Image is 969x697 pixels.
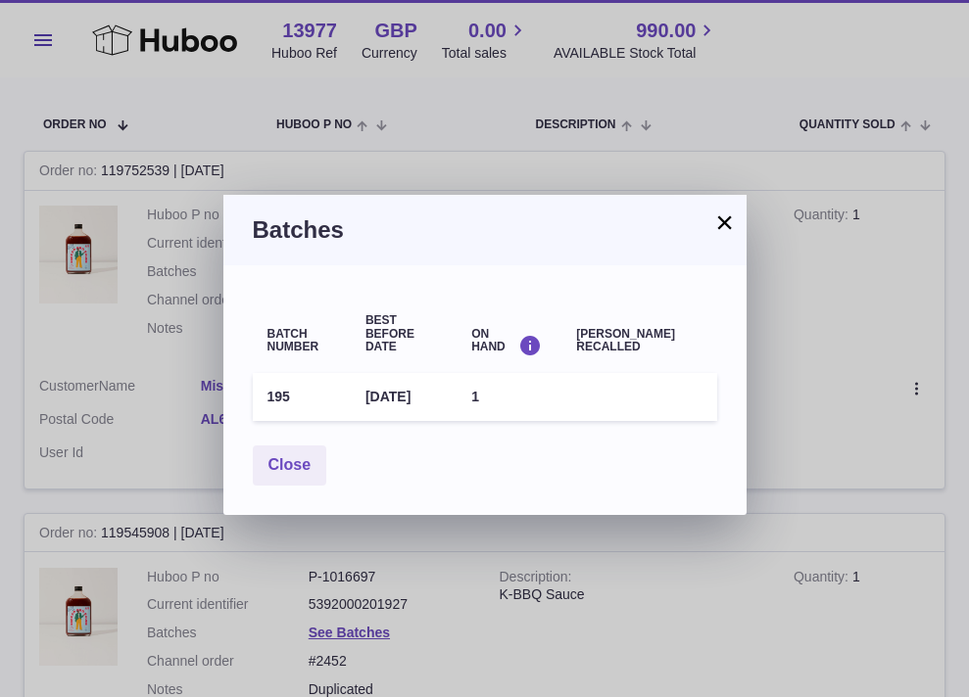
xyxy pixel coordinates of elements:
div: Batch number [267,328,336,353]
div: Best before date [365,314,442,353]
div: On Hand [471,328,547,353]
button: Close [253,445,327,486]
td: [DATE] [351,373,457,421]
h3: Batches [253,214,717,246]
td: 1 [457,373,561,421]
div: [PERSON_NAME] recalled [576,328,702,353]
td: 195 [253,373,351,421]
button: × [713,210,737,234]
